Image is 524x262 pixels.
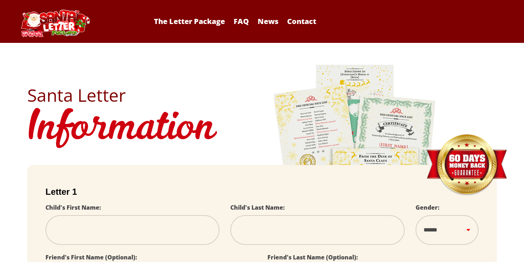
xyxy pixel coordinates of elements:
[283,16,320,26] a: Contact
[27,104,497,154] h1: Information
[254,16,282,26] a: News
[150,16,229,26] a: The Letter Package
[477,240,517,258] iframe: Opens a widget where you can find more information
[19,9,91,37] img: Santa Letter Logo
[45,253,137,261] label: Friend's First Name (Optional):
[230,16,253,26] a: FAQ
[27,86,497,104] h2: Santa Letter
[426,134,508,196] img: Money Back Guarantee
[45,203,101,211] label: Child's First Name:
[45,187,479,197] h2: Letter 1
[416,203,440,211] label: Gender:
[230,203,285,211] label: Child's Last Name:
[267,253,358,261] label: Friend's Last Name (Optional):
